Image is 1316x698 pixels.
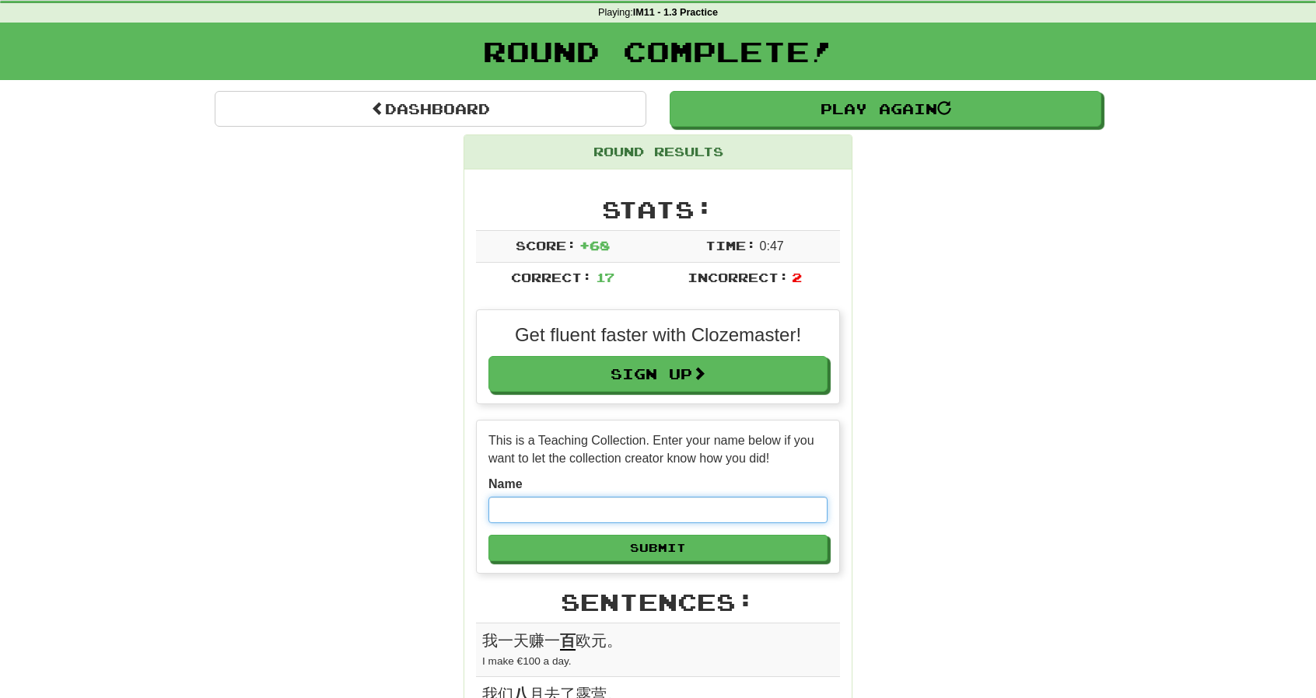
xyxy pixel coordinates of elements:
[482,655,572,667] small: I make €100 a day.
[476,589,840,615] h2: Sentences:
[792,270,802,284] span: 2
[705,238,756,253] span: Time:
[511,270,592,284] span: Correct:
[488,356,828,392] a: Sign Up
[488,432,828,468] p: This is a Teaching Collection. Enter your name below if you want to let the collection creator kn...
[482,632,622,651] span: 我一天赚一 欧元。
[488,476,523,494] label: Name
[516,238,576,253] span: Score:
[688,270,789,284] span: Incorrect:
[560,632,576,651] u: 百
[488,322,828,348] p: Get fluent faster with Clozemaster!
[464,135,852,169] div: Round Results
[670,91,1101,127] a: Play Again
[633,7,718,18] strong: IM11 - 1.3 Practice
[579,238,610,253] span: + 68
[476,197,840,222] h2: Stats:
[488,535,828,561] button: Submit
[215,91,646,127] a: Dashboard
[596,270,614,284] span: 17
[5,36,1311,67] h1: Round Complete!
[760,239,784,253] span: 0 : 47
